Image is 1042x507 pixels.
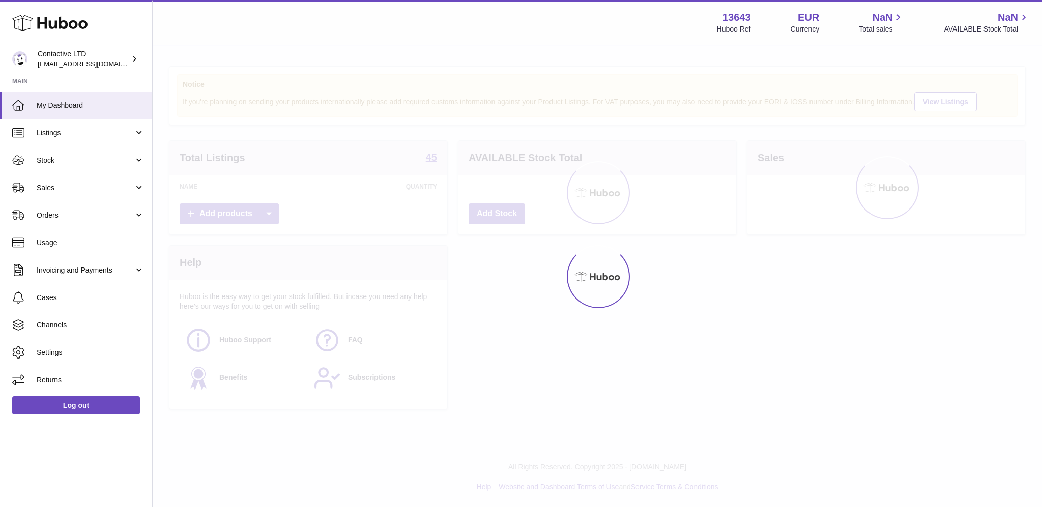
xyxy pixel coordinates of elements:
span: [EMAIL_ADDRESS][DOMAIN_NAME] [38,59,150,68]
span: Listings [37,128,134,138]
div: Currency [791,24,820,34]
span: Channels [37,320,144,330]
span: My Dashboard [37,101,144,110]
span: Total sales [859,24,904,34]
span: Usage [37,238,144,248]
div: Huboo Ref [717,24,751,34]
span: Returns [37,375,144,385]
span: AVAILABLE Stock Total [944,24,1030,34]
a: Log out [12,396,140,414]
span: Settings [37,348,144,357]
img: soul@SOWLhome.com [12,51,27,67]
span: Invoicing and Payments [37,265,134,275]
strong: EUR [798,11,819,24]
span: NaN [998,11,1018,24]
strong: 13643 [722,11,751,24]
span: Sales [37,183,134,193]
span: Cases [37,293,144,303]
span: Orders [37,211,134,220]
span: Stock [37,156,134,165]
span: NaN [872,11,892,24]
a: NaN Total sales [859,11,904,34]
div: Contactive LTD [38,49,129,69]
a: NaN AVAILABLE Stock Total [944,11,1030,34]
